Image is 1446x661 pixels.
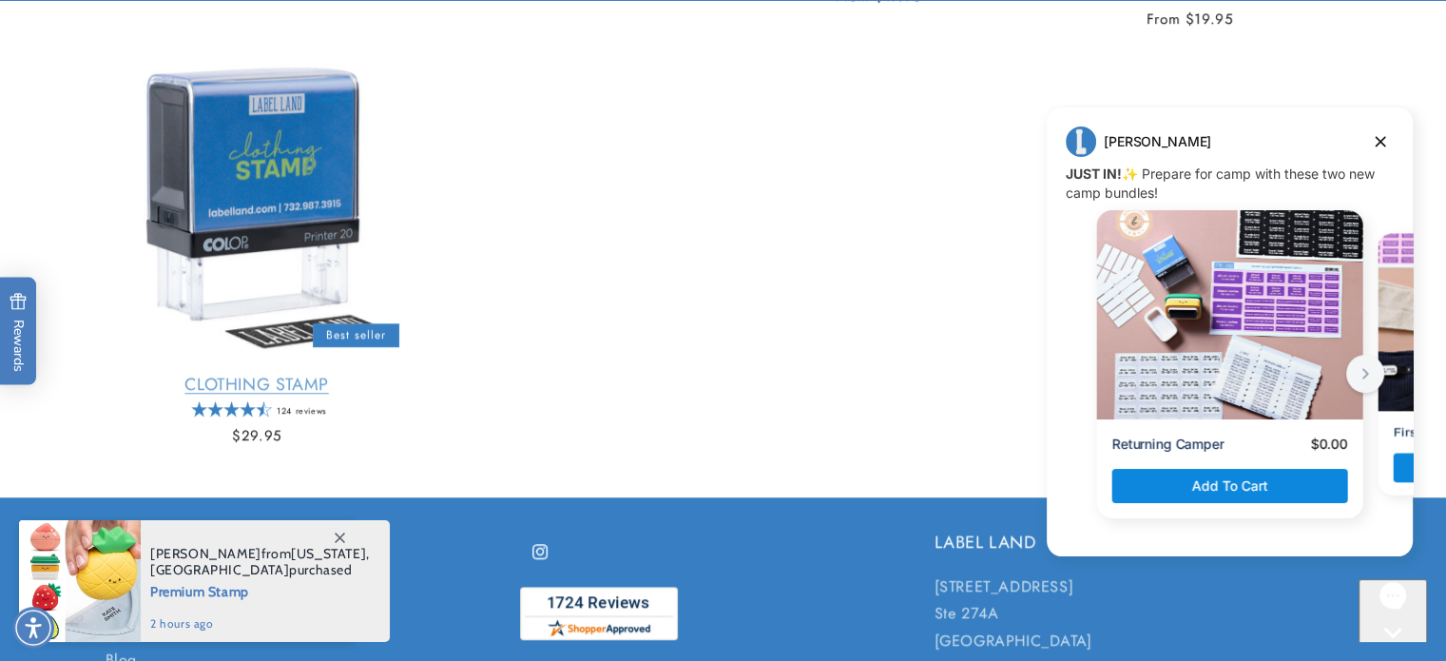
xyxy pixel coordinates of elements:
[520,587,678,650] a: shopperapproved.com
[1359,579,1427,642] iframe: Gorgias live chat messenger
[314,250,352,288] button: next button
[150,546,370,578] span: from , purchased
[150,615,370,632] span: 2 hours ago
[291,545,366,562] span: [US_STATE]
[15,509,241,566] iframe: Sign Up via Text for Offers
[150,578,370,602] span: Premium Stamp
[12,607,54,649] div: Accessibility Menu
[150,561,289,578] span: [GEOGRAPHIC_DATA]
[1032,105,1427,585] iframe: Gorgias live chat campaigns
[935,532,1341,554] h2: LABEL LAND
[10,292,28,371] span: Rewards
[361,320,476,336] p: First Time Camper
[106,374,409,396] a: Clothing Stamp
